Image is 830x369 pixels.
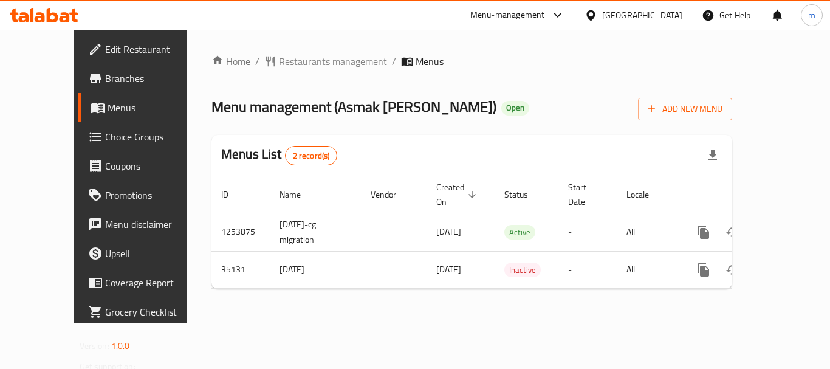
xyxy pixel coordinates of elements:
[504,226,535,240] span: Active
[689,255,718,285] button: more
[105,71,202,86] span: Branches
[270,213,361,251] td: [DATE]-cg migration
[617,251,679,288] td: All
[504,263,541,277] span: Inactive
[285,146,338,165] div: Total records count
[501,103,529,113] span: Open
[270,251,361,288] td: [DATE]
[416,54,444,69] span: Menus
[392,54,396,69] li: /
[617,213,679,251] td: All
[286,150,337,162] span: 2 record(s)
[436,261,461,277] span: [DATE]
[105,42,202,57] span: Edit Restaurant
[211,54,732,69] nav: breadcrumb
[718,255,747,285] button: Change Status
[211,93,496,120] span: Menu management ( Asmak [PERSON_NAME] )
[105,246,202,261] span: Upsell
[221,145,337,165] h2: Menus List
[105,275,202,290] span: Coverage Report
[78,64,212,93] a: Branches
[568,180,602,209] span: Start Date
[626,187,665,202] span: Locale
[78,122,212,151] a: Choice Groups
[78,181,212,210] a: Promotions
[211,176,815,289] table: enhanced table
[689,218,718,247] button: more
[221,187,244,202] span: ID
[638,98,732,120] button: Add New Menu
[371,187,412,202] span: Vendor
[436,224,461,240] span: [DATE]
[558,213,617,251] td: -
[602,9,682,22] div: [GEOGRAPHIC_DATA]
[78,268,212,297] a: Coverage Report
[105,188,202,202] span: Promotions
[108,100,202,115] span: Menus
[105,305,202,319] span: Grocery Checklist
[698,141,727,170] div: Export file
[105,159,202,173] span: Coupons
[558,251,617,288] td: -
[78,239,212,268] a: Upsell
[679,176,815,213] th: Actions
[78,151,212,181] a: Coupons
[78,210,212,239] a: Menu disclaimer
[211,54,250,69] a: Home
[470,8,545,22] div: Menu-management
[504,187,544,202] span: Status
[211,213,270,251] td: 1253875
[78,93,212,122] a: Menus
[211,251,270,288] td: 35131
[78,297,212,326] a: Grocery Checklist
[279,54,387,69] span: Restaurants management
[111,338,130,354] span: 1.0.0
[280,187,317,202] span: Name
[436,180,480,209] span: Created On
[718,218,747,247] button: Change Status
[808,9,815,22] span: m
[264,54,387,69] a: Restaurants management
[255,54,259,69] li: /
[648,102,722,117] span: Add New Menu
[105,217,202,232] span: Menu disclaimer
[105,129,202,144] span: Choice Groups
[78,35,212,64] a: Edit Restaurant
[80,338,109,354] span: Version:
[501,101,529,116] div: Open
